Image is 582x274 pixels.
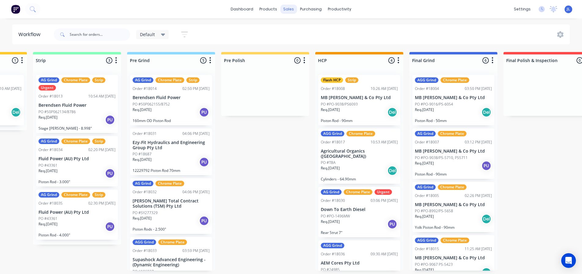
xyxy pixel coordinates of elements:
[38,233,115,237] p: Piston Rod - 4.000"
[133,131,157,136] div: Order #18031
[38,109,76,115] p: PO #50P062134/8786
[199,216,209,226] div: PU
[38,77,59,83] div: AG Grind
[36,190,118,240] div: AG GrindChrome PlateStripOrder #1803502:30 PM [DATE]Fluid Power (AU) Pty LtdPO #43361Req.[DATE]PU...
[371,251,398,257] div: 09:30 AM [DATE]
[481,214,491,224] div: Del
[88,201,115,206] div: 02:30 PM [DATE]
[133,189,157,195] div: Order #18032
[345,77,358,83] div: Strip
[133,248,157,254] div: Order #18033
[325,5,354,14] div: productivity
[346,131,375,136] div: Chrome Plate
[61,77,90,83] div: Chrome Plate
[321,243,344,248] div: AGG Grind
[36,75,118,133] div: AG GrindChrome PlateStripUrgentOrder #1801310:54 AM [DATE]Berendsen Fluid PowerPO #50P062134/8786...
[415,161,434,166] p: Req. [DATE]
[321,198,345,203] div: Order #18030
[70,28,130,41] input: Search for orders...
[11,107,21,117] div: Del
[321,261,398,266] p: AEM Cores Pty Ltd
[415,107,434,113] p: Req. [DATE]
[133,102,170,107] p: PO #50P062155/8752
[133,181,153,186] div: AG Grind
[438,131,467,136] div: Chrome Plate
[371,198,398,203] div: 03:06 PM [DATE]
[38,180,115,184] p: Piston Rod - 3.000"
[371,139,398,145] div: 10:53 AM [DATE]
[38,103,115,108] p: Berendsen Fluid Power
[182,131,210,136] div: 04:06 PM [DATE]
[415,172,492,176] p: Piston Rod - 90mm
[38,139,59,144] div: AG Grind
[415,267,434,273] p: Req. [DATE]
[61,139,90,144] div: Chrome Plate
[321,165,340,171] p: Req. [DATE]
[38,156,115,161] p: Fluid Power (AU) Pty Ltd
[38,221,57,227] p: Req. [DATE]
[415,238,438,243] div: AGG Grind
[199,157,209,167] div: PU
[92,139,105,144] div: Strip
[415,131,436,136] div: AG Grind
[321,107,340,113] p: Req. [DATE]
[481,161,491,171] div: PU
[415,102,453,107] p: PO #PO-9016/PS-6054
[375,189,392,195] div: Urgent
[256,5,280,14] div: products
[481,107,491,117] div: Del
[38,210,115,215] p: Fluid Power (AU) Pty Ltd
[387,107,397,117] div: Del
[38,201,63,206] div: Order #18035
[561,253,576,268] div: Open Intercom Messenger
[38,126,115,131] p: Stage [PERSON_NAME] - 8.998"
[38,94,63,99] div: Order #18013
[415,225,492,230] p: Yolk Piston Rod - 90mm
[465,193,492,198] div: 02:26 PM [DATE]
[105,222,115,231] div: PU
[130,178,212,234] div: AG GrindChrome PlateOrder #1803204:06 PM [DATE][PERSON_NAME] Total Contract Solutions (TSM) Pty L...
[36,136,118,187] div: AG GrindChrome PlateStripOrder #1803402:20 PM [DATE]Fluid Power (AU) Pty LtdPO #43361Req.[DATE]PU...
[321,160,335,165] p: PO #TBA
[130,128,212,176] div: Order #1803104:06 PM [DATE]Ezy-Fit Hydraulics and Engineering Group Pty LtdPO #18687Req.[DATE]PU1...
[140,31,155,38] span: Default
[182,248,210,254] div: 03:59 PM [DATE]
[415,255,492,261] p: MB [PERSON_NAME] & Co Pty Ltd
[38,147,63,153] div: Order #18034
[415,193,439,198] div: Order #18005
[133,257,210,268] p: Supashock Advanced Engineering - (Dynamic Engineering)
[133,198,210,209] p: [PERSON_NAME] Total Contract Solutions (TSM) Pty Ltd
[38,163,57,168] p: PO #43361
[321,219,340,224] p: Req. [DATE]
[415,118,492,123] p: Piston Rod - 50mm
[344,189,372,195] div: Chrome Plate
[133,77,153,83] div: AG Grind
[133,118,210,123] p: 160mm OD Piston Rod
[38,85,56,91] div: Urgent
[105,115,115,125] div: PU
[412,182,494,232] div: AG GrindChrome PlateOrder #1800502:26 PM [DATE]MB [PERSON_NAME] & Co Pty LtdPO #PO-8992/PS-5658Re...
[199,107,209,117] div: PU
[133,168,210,173] p: 12229792 Piston Rod 70mm
[321,251,345,257] div: Order #18036
[415,184,436,190] div: AG Grind
[11,5,20,14] img: Factory
[321,189,342,195] div: AG Grind
[321,267,340,272] p: PO #24985
[156,181,184,186] div: Chrome Plate
[88,94,115,99] div: 10:54 AM [DATE]
[321,207,398,212] p: Down To Earth Diesel
[415,86,439,91] div: Order #18004
[130,75,212,125] div: AG GrindChrome PlateStripOrder #1801402:50 PM [DATE]Berendsen Fluid PowerPO #50P062155/8752Req.[D...
[182,86,210,91] div: 02:50 PM [DATE]
[321,149,398,159] p: Agricultural Organics ([GEOGRAPHIC_DATA])
[133,151,152,157] p: PO #18687
[438,184,467,190] div: Chrome Plate
[38,216,57,221] p: PO #43361
[133,107,152,113] p: Req. [DATE]
[133,216,152,221] p: Req. [DATE]
[38,168,57,174] p: Req. [DATE]
[133,227,210,231] p: Piston Rods - 2.500"
[415,77,438,83] div: AGG Grind
[415,139,439,145] div: Order #18007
